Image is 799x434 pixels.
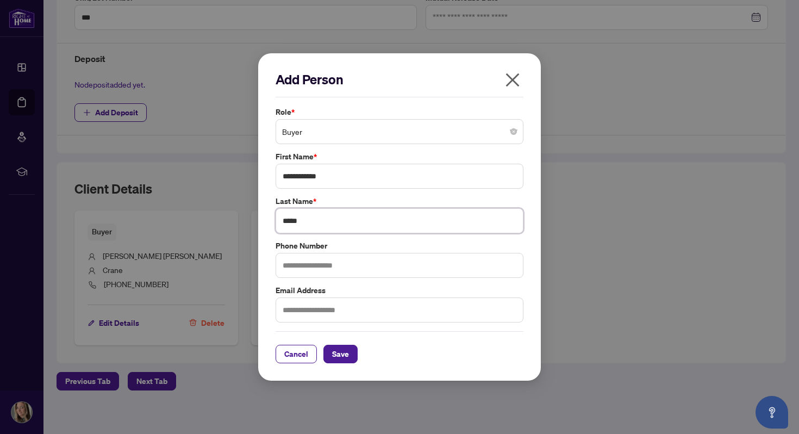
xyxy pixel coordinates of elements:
span: close-circle [510,128,517,135]
label: Role [276,106,523,118]
span: Buyer [282,121,517,142]
label: First Name [276,151,523,163]
span: Cancel [284,345,308,363]
button: Save [323,345,358,363]
label: Last Name [276,195,523,207]
button: Cancel [276,345,317,363]
span: close [504,71,521,89]
label: Email Address [276,284,523,296]
span: Save [332,345,349,363]
h2: Add Person [276,71,523,88]
button: Open asap [756,396,788,429]
label: Phone Number [276,240,523,252]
